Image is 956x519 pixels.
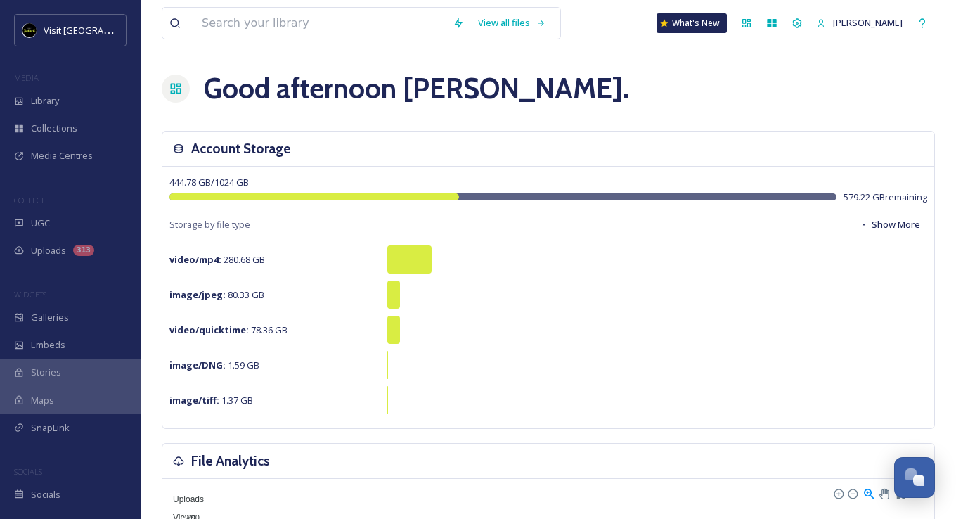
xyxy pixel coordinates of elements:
span: MEDIA [14,72,39,83]
span: WIDGETS [14,289,46,300]
span: Uploads [31,244,66,257]
strong: video/mp4 : [169,253,221,266]
button: Open Chat [894,457,935,498]
span: Storage by file type [169,218,250,231]
strong: video/quicktime : [169,323,249,336]
div: Reset Zoom [894,487,906,499]
span: SnapLink [31,421,70,435]
span: 444.78 GB / 1024 GB [169,176,249,188]
h3: File Analytics [191,451,270,471]
span: 1.59 GB [169,359,259,371]
div: Selection Zoom [863,487,874,499]
input: Search your library [195,8,446,39]
a: [PERSON_NAME] [810,9,910,37]
strong: image/DNG : [169,359,226,371]
div: Menu [908,487,920,499]
span: 280.68 GB [169,253,265,266]
span: SOCIALS [14,466,42,477]
span: Stories [31,366,61,379]
span: [PERSON_NAME] [833,16,903,29]
span: 80.33 GB [169,288,264,301]
span: COLLECT [14,195,44,205]
button: Show More [853,211,927,238]
span: Media Centres [31,149,93,162]
span: Embeds [31,338,65,352]
a: View all files [471,9,553,37]
span: UGC [31,217,50,230]
div: Panning [879,489,887,497]
span: 78.36 GB [169,323,288,336]
h3: Account Storage [191,139,291,159]
div: Zoom In [833,488,843,498]
span: Visit [GEOGRAPHIC_DATA] [44,23,153,37]
span: Maps [31,394,54,407]
img: VISIT%20DETROIT%20LOGO%20-%20BLACK%20BACKGROUND.png [22,23,37,37]
span: Socials [31,488,60,501]
div: 313 [73,245,94,256]
span: 1.37 GB [169,394,253,406]
span: Uploads [162,494,204,504]
span: Galleries [31,311,69,324]
strong: image/jpeg : [169,288,226,301]
span: Library [31,94,59,108]
span: 579.22 GB remaining [844,191,927,204]
h1: Good afternoon [PERSON_NAME] . [204,68,629,110]
a: What's New [657,13,727,33]
div: Zoom Out [847,488,857,498]
span: Collections [31,122,77,135]
strong: image/tiff : [169,394,219,406]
